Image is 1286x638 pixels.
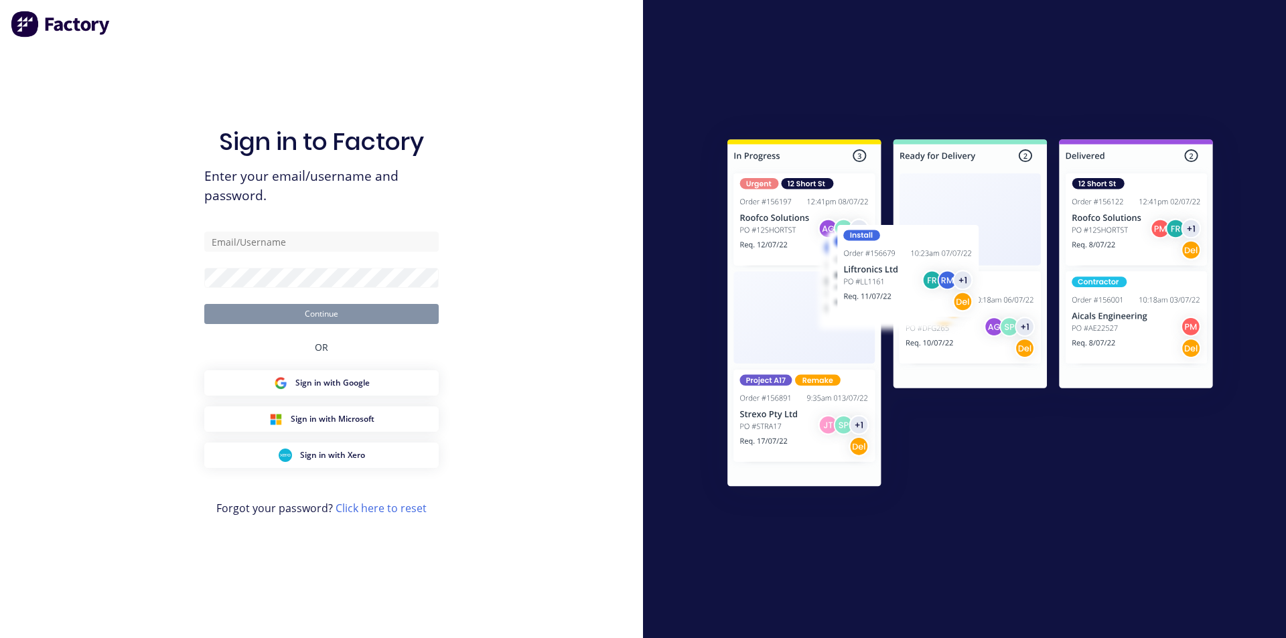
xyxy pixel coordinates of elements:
span: Sign in with Xero [300,449,365,461]
button: Google Sign inSign in with Google [204,370,439,396]
div: OR [315,324,328,370]
img: Microsoft Sign in [269,412,283,426]
span: Sign in with Microsoft [291,413,374,425]
img: Sign in [698,112,1242,518]
span: Sign in with Google [295,377,370,389]
h1: Sign in to Factory [219,127,424,156]
a: Click here to reset [336,501,427,515]
input: Email/Username [204,232,439,252]
button: Xero Sign inSign in with Xero [204,443,439,468]
button: Microsoft Sign inSign in with Microsoft [204,406,439,432]
img: Factory [11,11,111,37]
img: Google Sign in [274,376,287,390]
button: Continue [204,304,439,324]
span: Forgot your password? [216,500,427,516]
img: Xero Sign in [279,449,292,462]
span: Enter your email/username and password. [204,167,439,206]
